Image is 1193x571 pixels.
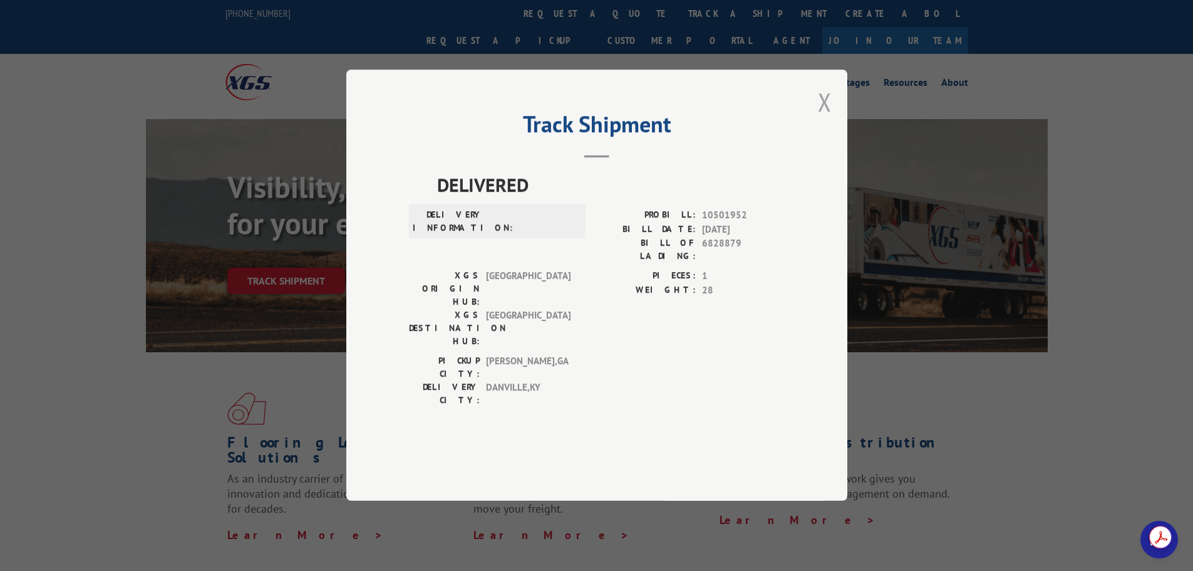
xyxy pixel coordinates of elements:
[486,309,571,348] span: [GEOGRAPHIC_DATA]
[1140,521,1178,558] div: Open chat
[409,381,480,407] label: DELIVERY CITY:
[597,209,696,223] label: PROBILL:
[818,85,832,118] button: Close modal
[486,381,571,407] span: DANVILLE , KY
[597,237,696,263] label: BILL OF LADING:
[597,270,696,284] label: PIECES:
[597,283,696,298] label: WEIGHT:
[486,270,571,309] span: [GEOGRAPHIC_DATA]
[702,270,785,284] span: 1
[437,171,785,199] span: DELIVERED
[702,223,785,237] span: [DATE]
[597,223,696,237] label: BILL DATE:
[409,270,480,309] label: XGS ORIGIN HUB:
[409,309,480,348] label: XGS DESTINATION HUB:
[702,237,785,263] span: 6828879
[486,355,571,381] span: [PERSON_NAME] , GA
[702,283,785,298] span: 28
[409,115,785,139] h2: Track Shipment
[413,209,483,235] label: DELIVERY INFORMATION:
[409,355,480,381] label: PICKUP CITY:
[702,209,785,223] span: 10501952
